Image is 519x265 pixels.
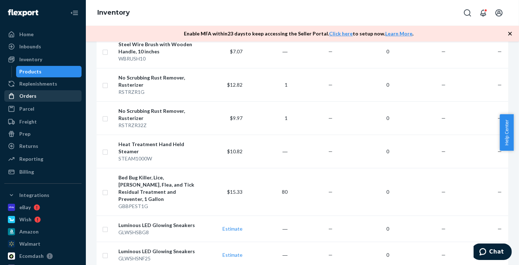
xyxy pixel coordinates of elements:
a: Prep [4,128,82,140]
span: — [441,252,446,258]
a: Home [4,29,82,40]
div: Prep [19,130,30,138]
td: 80 [245,168,290,216]
button: Open notifications [476,6,490,20]
span: — [441,48,446,54]
button: Open Search Box [460,6,475,20]
span: $10.82 [227,148,243,154]
a: Parcel [4,103,82,115]
button: Integrations [4,189,82,201]
div: GLWSHSBG8 [118,229,197,236]
span: — [498,189,502,195]
a: Estimate [222,252,243,258]
a: eBay [4,202,82,213]
a: Returns [4,140,82,152]
span: — [498,48,502,54]
a: Reporting [4,153,82,165]
div: Returns [19,143,38,150]
span: — [441,189,446,195]
div: Reporting [19,155,43,163]
div: WBRUSH10 [118,55,197,62]
div: Luminous LED Glowing Sneakers [118,222,197,229]
span: — [328,189,333,195]
a: Ecomdash [4,250,82,262]
td: 1 [245,101,290,135]
a: Freight [4,116,82,127]
div: GBBPEST1G [118,203,197,210]
span: — [498,148,502,154]
iframe: Opens a widget where you can chat to one of our agents [474,244,512,261]
div: Home [19,31,34,38]
span: — [498,115,502,121]
td: ― [245,135,290,168]
a: Inbounds [4,41,82,52]
td: ― [245,35,290,68]
div: STEAM1000W [118,155,197,162]
span: — [328,48,333,54]
div: Replenishments [19,80,57,87]
span: — [441,115,446,121]
div: Parcel [19,105,34,112]
span: $7.07 [230,48,243,54]
td: 0 [336,135,392,168]
a: Learn More [386,30,413,37]
div: Steel Wire Brush with Wooden Handle, 10 inches [118,41,197,55]
span: — [328,226,333,232]
td: 1 [245,68,290,101]
span: $9.97 [230,115,243,121]
td: 0 [336,216,392,242]
a: Walmart [4,238,82,250]
a: Billing [4,166,82,178]
img: Flexport logo [8,9,38,16]
div: RSTRZR32Z [118,122,197,129]
a: Wish [4,214,82,225]
span: $15.33 [227,189,243,195]
div: Products [20,68,42,75]
td: ― [245,216,290,242]
span: — [328,115,333,121]
a: Inventory [97,9,130,16]
div: Bed Bug Killer, Lice, [PERSON_NAME], Flea, and Tick Residual Treatment and Preventer, 1 Gallon [118,174,197,203]
a: Products [16,66,82,77]
div: Inventory [19,56,42,63]
div: No Scrubbing Rust Remover, Rusterizer [118,107,197,122]
span: — [328,148,333,154]
div: Walmart [19,240,40,247]
div: Amazon [19,228,39,235]
ol: breadcrumbs [92,3,136,23]
div: GLWSHSNF25 [118,255,197,262]
td: 0 [336,35,392,68]
div: Inbounds [19,43,41,50]
a: Inventory [4,54,82,65]
div: Luminous LED Glowing Sneakers [118,248,197,255]
button: Help Center [500,114,514,151]
a: Estimate [222,226,243,232]
div: Integrations [19,192,49,199]
span: — [328,252,333,258]
td: 0 [336,101,392,135]
div: eBay [19,204,31,211]
div: Heat Treatment Hand Held Steamer [118,141,197,155]
span: — [441,82,446,88]
span: $12.82 [227,82,243,88]
td: 0 [336,68,392,101]
div: No Scrubbing Rust Remover, Rusterizer [118,74,197,88]
div: Billing [19,168,34,175]
span: — [328,82,333,88]
p: Enable MFA within 23 days to keep accessing the Seller Portal. to setup now. . [184,30,414,37]
div: RSTRZR1G [118,88,197,96]
div: Ecomdash [19,252,44,260]
button: Open account menu [492,6,506,20]
div: Freight [19,118,37,125]
div: Wish [19,216,31,223]
div: Orders [19,92,36,100]
span: — [441,226,446,232]
a: Orders [4,90,82,102]
a: Amazon [4,226,82,237]
button: Close Navigation [67,6,82,20]
a: Replenishments [4,78,82,90]
span: — [498,226,502,232]
span: — [498,82,502,88]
